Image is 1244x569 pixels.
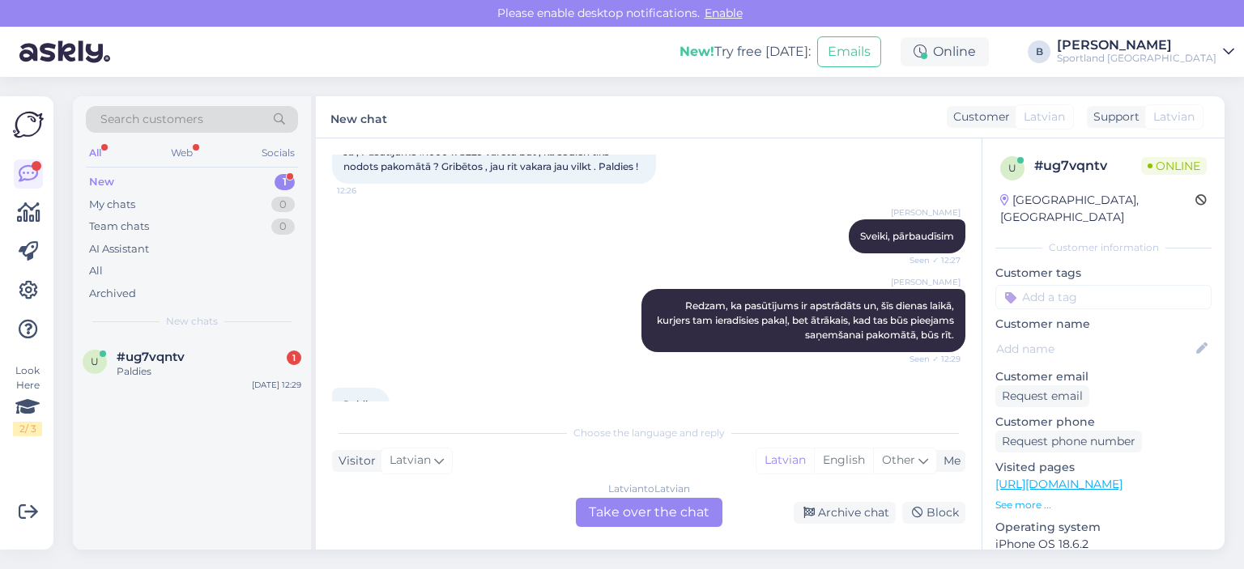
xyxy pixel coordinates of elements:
span: Seen ✓ 12:27 [900,254,961,266]
img: Askly Logo [13,109,44,140]
p: Customer email [995,368,1212,385]
div: Block [902,502,965,524]
div: Look Here [13,363,42,436]
span: New chats [166,314,218,329]
span: Other [882,452,915,467]
p: Visited pages [995,459,1212,476]
div: 0 [271,219,295,235]
div: 0 [271,197,295,213]
span: [PERSON_NAME] [891,276,961,288]
div: All [89,263,103,279]
span: Enable [700,6,748,20]
div: Take over the chat [576,498,722,527]
div: Request email [995,385,1089,407]
span: [PERSON_NAME] [891,206,961,219]
span: u [91,355,99,367]
div: AI Assistant [89,241,149,257]
div: Customer information [995,240,1212,255]
div: Customer [947,108,1010,125]
p: Operating system [995,519,1212,536]
p: iPhone OS 18.6.2 [995,536,1212,553]
input: Add name [996,340,1193,358]
div: All [86,142,104,163]
div: Request phone number [995,431,1142,452]
div: Latvian to Latvian [608,482,690,496]
p: Customer phone [995,414,1212,431]
label: New chat [330,106,387,128]
span: Paldies [343,398,378,410]
span: Redzam, ka pasūtījums ir apstrādāts un, šīs dienas laikā, kurjers tam ieradīsies pakaļ, bet ātrāk... [657,299,956,341]
div: Archived [89,286,136,302]
div: Choose the language and reply [332,426,965,440]
p: Customer tags [995,265,1212,282]
p: Customer name [995,316,1212,333]
div: 2 / 3 [13,422,42,436]
span: Online [1141,157,1207,175]
div: Online [901,37,989,66]
div: Visitor [332,452,376,469]
a: [URL][DOMAIN_NAME] [995,477,1123,491]
b: New! [680,44,714,59]
div: My chats [89,197,135,213]
div: B [1028,40,1050,63]
input: Add a tag [995,285,1212,309]
div: 1 [275,174,295,190]
a: [PERSON_NAME]Sportland [GEOGRAPHIC_DATA] [1057,39,1234,65]
span: 12:26 [337,185,398,197]
div: English [814,448,873,473]
div: [GEOGRAPHIC_DATA], [GEOGRAPHIC_DATA] [1000,192,1195,226]
div: Web [168,142,196,163]
div: [PERSON_NAME] [1057,39,1216,52]
div: Try free [DATE]: [680,42,811,62]
span: Latvian [1024,108,1065,125]
div: [DATE] 12:29 [252,379,301,391]
span: Latvian [390,452,431,469]
div: Paldies [117,364,301,379]
div: Support [1087,108,1140,125]
div: 1 [287,350,301,365]
span: Latvian [1153,108,1195,125]
div: Socials [258,142,298,163]
div: New [89,174,114,190]
span: Sveiki, pārbaudīsim [860,230,954,242]
p: See more ... [995,498,1212,512]
div: Me [937,452,961,469]
span: u [1008,162,1016,174]
div: Sportland [GEOGRAPHIC_DATA] [1057,52,1216,65]
div: Archive chat [794,502,896,524]
span: Search customers [100,111,203,128]
span: Seen ✓ 12:29 [900,353,961,365]
div: Team chats [89,219,149,235]
button: Emails [817,36,881,67]
div: # ug7vqntv [1034,156,1141,176]
div: Latvian [756,448,814,473]
span: #ug7vqntv [117,350,185,364]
